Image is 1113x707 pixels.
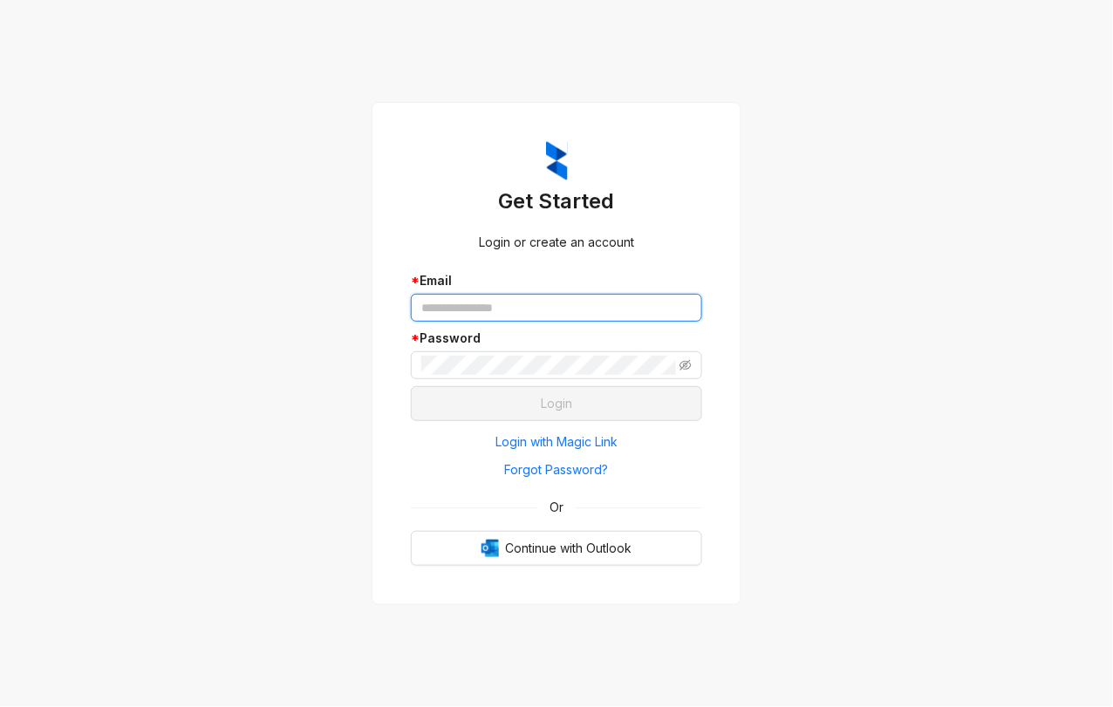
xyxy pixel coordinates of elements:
img: Outlook [481,540,499,557]
button: Login with Magic Link [411,428,702,456]
button: Forgot Password? [411,456,702,484]
div: Login or create an account [411,233,702,252]
img: ZumaIcon [546,141,568,181]
span: Or [537,498,576,517]
h3: Get Started [411,187,702,215]
span: Continue with Outlook [506,539,632,558]
span: Forgot Password? [505,460,609,479]
span: eye-invisible [679,359,692,371]
div: Password [411,329,702,348]
button: Login [411,386,702,421]
button: OutlookContinue with Outlook [411,531,702,566]
div: Email [411,271,702,290]
span: Login with Magic Link [495,432,618,452]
